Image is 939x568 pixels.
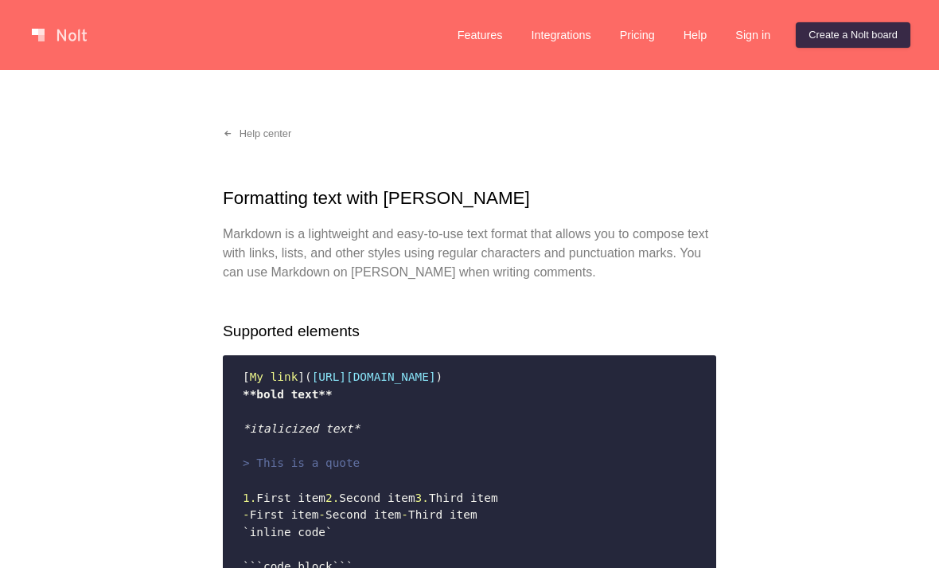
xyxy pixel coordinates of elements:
span: [URL][DOMAIN_NAME] [312,370,436,383]
span: `inline code` [243,526,333,539]
a: Sign in [723,22,783,48]
p: Markdown is a lightweight and easy-to-use text format that allows you to compose text with links,... [223,225,716,282]
span: ]( [298,370,311,383]
span: Second item [339,492,415,504]
span: - [401,508,408,521]
span: Third item [408,508,477,521]
span: [ [243,370,250,383]
span: ) [436,370,443,383]
a: Integrations [518,22,603,48]
span: - [243,508,250,521]
span: Second item [325,508,401,521]
a: Help [671,22,720,48]
span: 2. [325,492,339,504]
a: Pricing [607,22,668,48]
a: Create a Nolt board [796,22,910,48]
span: 3. [415,492,429,504]
span: 1. [243,492,256,504]
a: Features [445,22,516,48]
span: > This is a quote [243,456,360,469]
span: - [318,508,325,521]
span: First item [256,492,325,504]
h2: Supported elements [223,320,716,343]
span: *italicized text* [243,422,360,435]
span: My link [250,370,298,383]
span: First item [250,508,319,521]
a: Help center [210,121,304,147]
h1: Formatting text with [PERSON_NAME] [223,185,716,212]
span: Third item [429,492,498,504]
